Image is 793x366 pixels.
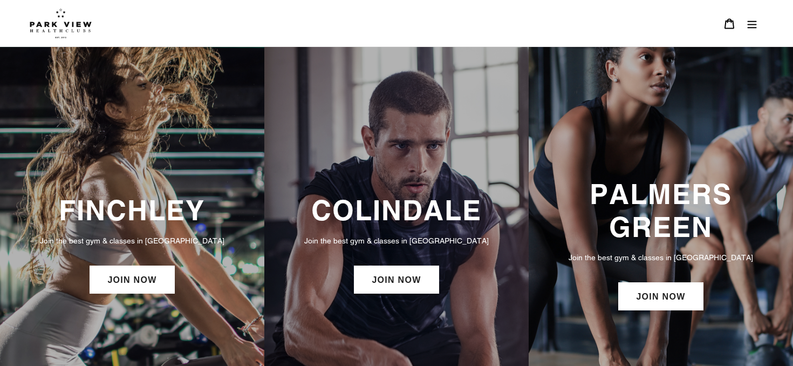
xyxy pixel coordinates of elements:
[618,282,703,310] a: JOIN NOW: Palmers Green Membership
[11,194,254,227] h3: FINCHLEY
[539,252,782,263] p: Join the best gym & classes in [GEOGRAPHIC_DATA]
[275,235,518,247] p: Join the best gym & classes in [GEOGRAPHIC_DATA]
[90,266,174,294] a: JOIN NOW: Finchley Membership
[354,266,439,294] a: JOIN NOW: Colindale Membership
[11,235,254,247] p: Join the best gym & classes in [GEOGRAPHIC_DATA]
[30,8,92,38] img: Park view health clubs is a gym near you.
[539,178,782,244] h3: PALMERS GREEN
[275,194,518,227] h3: COLINDALE
[741,12,763,35] button: Menu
